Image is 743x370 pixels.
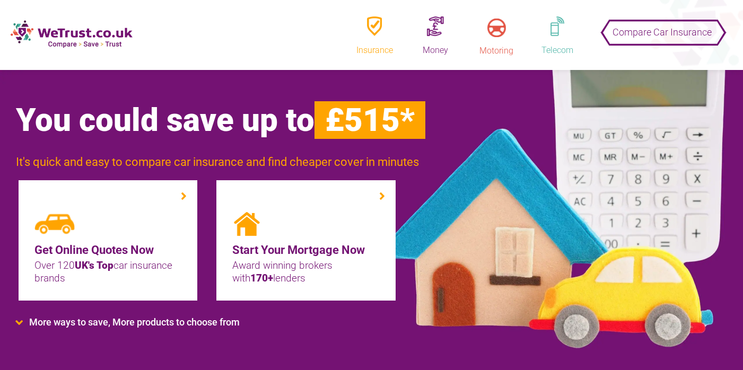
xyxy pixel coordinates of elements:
[487,19,506,37] img: motoring.png
[16,316,619,328] li: More ways to save, More products to choose from
[367,16,381,36] img: insurence.png
[11,20,133,48] img: new-logo.png
[232,259,380,285] p: Award winning brokers with lenders
[470,45,523,57] div: Motoring
[613,19,712,45] span: Compare Car Insurance
[250,272,273,284] span: 170+
[348,45,401,57] div: Insurance
[34,212,75,236] img: img
[409,45,462,57] div: Money
[605,17,719,38] button: Compare Car Insurance
[34,259,182,285] p: Over 120 car insurance brands
[531,45,584,57] div: Telecom
[16,101,425,139] span: You could save up to
[34,241,182,259] a: Get Online Quotes Now
[232,241,380,259] a: Start Your Mortgage Now
[16,155,419,169] span: It's quick and easy to compare car insurance and find cheaper cover in minutes
[314,101,425,139] span: £515*
[550,16,564,36] img: telephone.png
[232,212,261,236] img: img
[75,259,113,271] span: UK's Top
[427,16,444,36] img: money.png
